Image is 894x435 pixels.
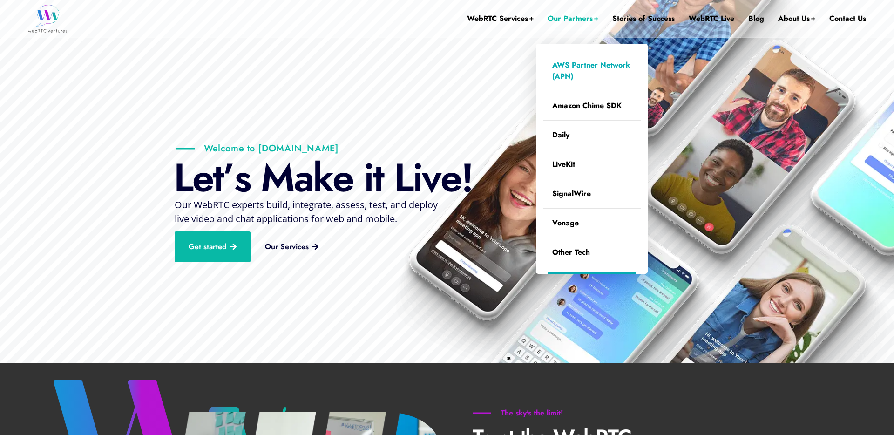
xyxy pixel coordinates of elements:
[440,157,461,199] div: e
[28,5,68,33] img: WebRTC.ventures
[413,157,422,199] div: i
[543,209,641,238] a: Vonage
[543,179,641,208] a: SignalWire
[213,157,223,199] div: t
[234,157,250,199] div: s
[543,121,641,150] a: Daily
[543,51,641,91] a: AWS Partner Network (APN)
[261,157,294,199] div: M
[543,238,641,267] a: Other Tech
[373,157,383,199] div: t
[422,157,440,199] div: v
[473,408,591,418] h6: The sky's the limit!
[332,157,353,199] div: e
[543,150,641,179] a: LiveKit
[176,143,339,154] p: Welcome to [DOMAIN_NAME]
[175,198,438,225] span: Our WebRTC experts build, integrate, assess, test, and deploy live video and chat applications fo...
[251,236,332,258] a: Our Services
[174,157,192,199] div: L
[313,157,332,199] div: k
[192,157,213,199] div: e
[461,157,473,199] div: !
[175,231,251,262] a: Get started
[223,157,234,199] div: ’
[543,91,641,120] a: Amazon Chime SDK
[394,157,413,199] div: L
[294,157,313,199] div: a
[364,157,373,199] div: i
